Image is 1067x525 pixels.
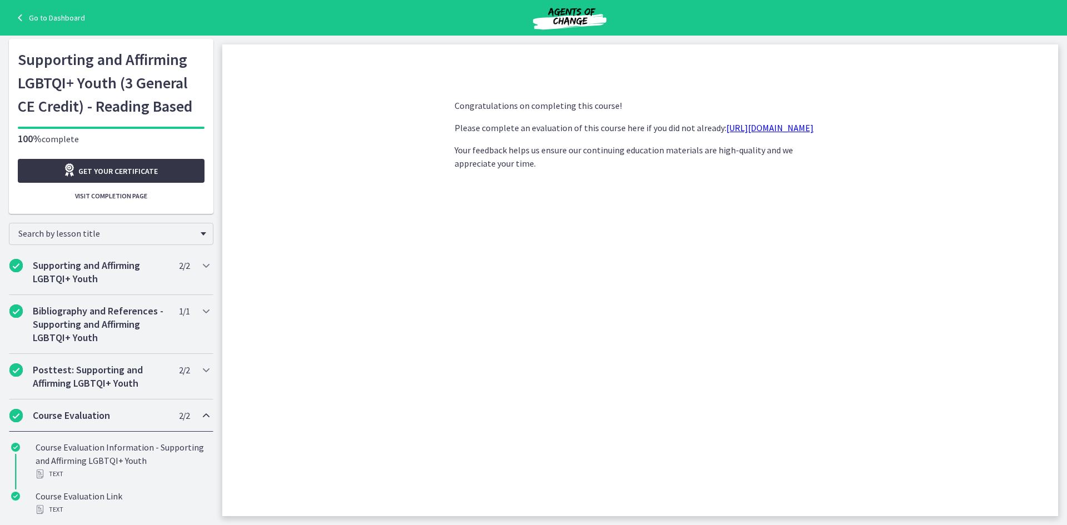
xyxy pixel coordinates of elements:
[179,363,190,377] span: 2 / 2
[33,363,168,390] h2: Posttest: Supporting and Affirming LGBTQI+ Youth
[179,409,190,422] span: 2 / 2
[36,467,209,481] div: Text
[13,11,85,24] a: Go to Dashboard
[18,187,205,205] button: Visit completion page
[455,121,826,134] p: Please complete an evaluation of this course here if you did not already:
[33,409,168,422] h2: Course Evaluation
[18,159,205,183] a: Get your certificate
[36,503,209,516] div: Text
[78,164,158,178] span: Get your certificate
[33,259,168,286] h2: Supporting and Affirming LGBTQI+ Youth
[9,223,213,245] div: Search by lesson title
[179,259,190,272] span: 2 / 2
[75,192,147,201] span: Visit completion page
[503,4,636,31] img: Agents of Change
[9,304,23,318] i: Completed
[726,122,814,133] a: [URL][DOMAIN_NAME]
[11,492,20,501] i: Completed
[63,163,78,177] i: Opens in a new window
[179,304,190,318] span: 1 / 1
[36,489,209,516] div: Course Evaluation Link
[455,99,826,112] p: Congratulations on completing this course!
[18,132,205,146] p: complete
[11,443,20,452] i: Completed
[9,363,23,377] i: Completed
[18,228,195,239] span: Search by lesson title
[455,143,826,170] p: Your feedback helps us ensure our continuing education materials are high-quality and we apprecia...
[9,259,23,272] i: Completed
[33,304,168,344] h2: Bibliography and References - Supporting and Affirming LGBTQI+ Youth
[18,48,205,118] h1: Supporting and Affirming LGBTQI+ Youth (3 General CE Credit) - Reading Based
[18,132,42,145] span: 100%
[9,409,23,422] i: Completed
[36,441,209,481] div: Course Evaluation Information - Supporting and Affirming LGBTQI+ Youth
